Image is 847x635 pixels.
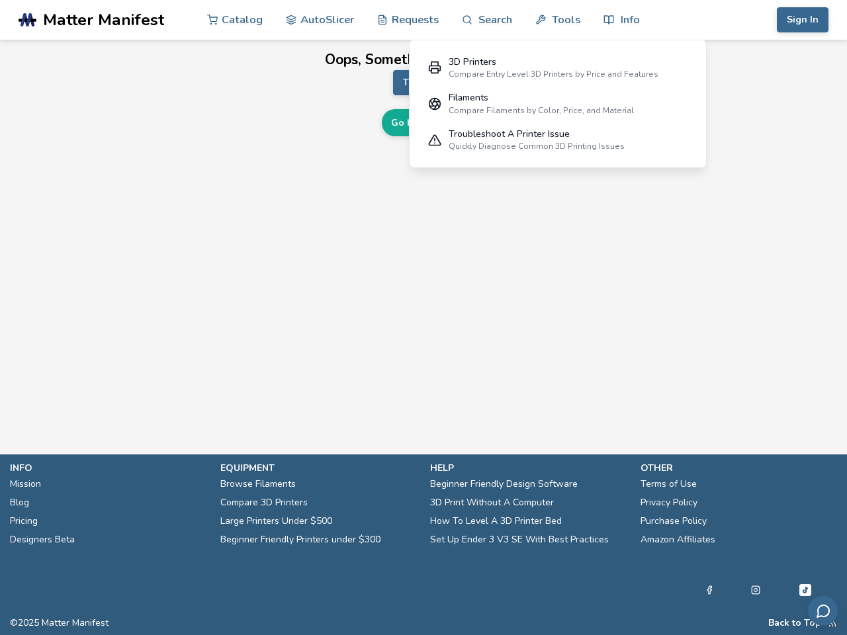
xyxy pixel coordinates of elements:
a: Tiktok [797,582,813,598]
a: Go back home [382,109,465,136]
div: Compare Filaments by Color, Price, and Material [449,106,634,115]
a: Set Up Ender 3 V3 SE With Best Practices [430,530,609,549]
a: Purchase Policy [641,512,707,530]
a: 3D PrintersCompare Entry Level 3D Printers by Price and Features [419,50,697,86]
div: 3D Printers [449,57,658,67]
p: help [430,461,627,475]
a: Troubleshoot A Printer IssueQuickly Diagnose Common 3D Printing Issues [419,122,697,158]
a: 3D Print Without A Computer [430,493,554,512]
a: Mission [10,475,41,493]
div: Filaments [449,93,634,103]
button: Back to Top [768,618,821,628]
p: other [641,461,838,475]
a: Instagram [751,582,760,598]
button: Sign In [777,7,828,32]
a: Privacy Policy [641,493,697,512]
div: Troubleshoot A Printer Issue [449,129,625,140]
a: Beginner Friendly Printers under $300 [220,530,380,549]
p: or [19,95,828,109]
button: Try again [393,70,455,95]
a: Designers Beta [10,530,75,549]
a: Browse Filaments [220,475,296,493]
a: Amazon Affiliates [641,530,715,549]
h2: Oops, Something went wrong! [19,50,828,70]
a: Compare 3D Printers [220,493,308,512]
div: Quickly Diagnose Common 3D Printing Issues [449,142,625,151]
a: Blog [10,493,29,512]
a: Terms of Use [641,475,697,493]
span: © 2025 Matter Manifest [10,618,109,628]
div: Compare Entry Level 3D Printers by Price and Features [449,69,658,79]
p: equipment [220,461,418,475]
a: RSS Feed [828,618,837,628]
a: FilamentsCompare Filaments by Color, Price, and Material [419,86,697,122]
a: Facebook [705,582,714,598]
a: Pricing [10,512,38,530]
button: Send feedback via email [808,596,838,626]
span: Matter Manifest [43,11,164,29]
a: Beginner Friendly Design Software [430,475,578,493]
a: How To Level A 3D Printer Bed [430,512,562,530]
a: Large Printers Under $500 [220,512,332,530]
p: info [10,461,207,475]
